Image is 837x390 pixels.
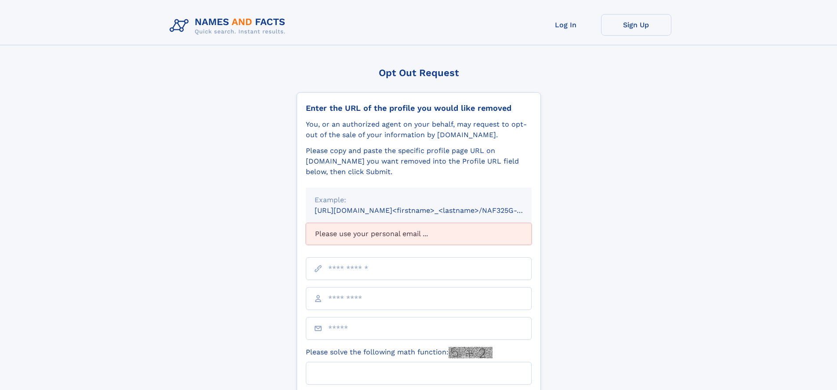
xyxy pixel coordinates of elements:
a: Sign Up [601,14,671,36]
div: Please copy and paste the specific profile page URL on [DOMAIN_NAME] you want removed into the Pr... [306,146,532,177]
small: [URL][DOMAIN_NAME]<firstname>_<lastname>/NAF325G-xxxxxxxx [315,206,548,215]
div: Enter the URL of the profile you would like removed [306,103,532,113]
img: Logo Names and Facts [166,14,293,38]
div: Please use your personal email ... [306,223,532,245]
div: You, or an authorized agent on your behalf, may request to opt-out of the sale of your informatio... [306,119,532,140]
a: Log In [531,14,601,36]
div: Opt Out Request [297,67,541,78]
label: Please solve the following math function: [306,347,493,358]
div: Example: [315,195,523,205]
